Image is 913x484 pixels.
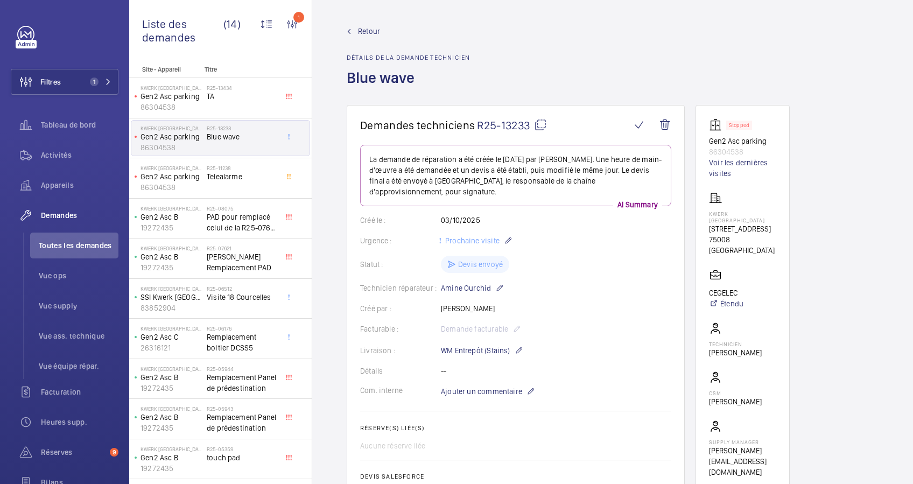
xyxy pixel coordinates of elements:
p: Kwerk [GEOGRAPHIC_DATA] [141,125,202,131]
p: 83852904 [141,303,202,313]
button: Filtres1 [11,69,118,95]
span: Tableau de bord [41,120,118,130]
span: R25-13233 [477,118,547,132]
p: Amine Ourchid [441,282,504,294]
p: Kwerk [GEOGRAPHIC_DATA] [141,85,202,91]
p: 19272435 [141,383,202,394]
h2: R25-13434 [207,85,278,91]
span: Facturation [41,387,118,397]
p: Gen2 Asc B [141,212,202,222]
span: touch pad [207,452,278,463]
a: Étendu [709,298,743,309]
p: Titre [205,66,276,73]
span: Demandes techniciens [360,118,475,132]
p: Gen2 Asc parking [141,171,202,182]
span: Blue wave [207,131,278,142]
span: Activités [41,150,118,160]
p: 26316121 [141,342,202,353]
span: Filtres [40,76,61,87]
span: Retour [358,26,380,37]
p: 19272435 [141,262,202,273]
span: Appareils [41,180,118,191]
p: WM Entrepôt (Stains) [441,344,523,357]
span: Ajouter un commentaire [441,386,522,397]
p: [PERSON_NAME] [709,396,762,407]
p: Gen2 Asc B [141,412,202,423]
img: elevator.svg [709,118,726,131]
h2: R25-08075 [207,205,278,212]
p: Site - Appareil [129,66,200,73]
p: 19272435 [141,222,202,233]
p: Kwerk [GEOGRAPHIC_DATA] [141,245,202,251]
span: PAD pour remplacé celui de la R25-07621 non reçu [207,212,278,233]
h2: Devis Salesforce [360,473,671,480]
span: TA [207,91,278,102]
p: Kwerk [GEOGRAPHIC_DATA] [141,285,202,292]
p: 86304538 [141,142,202,153]
span: Remplacement Panel de prédestination [207,372,278,394]
span: Visite 18 Courcelles [207,292,278,303]
p: 19272435 [141,423,202,433]
h2: R25-07621 [207,245,278,251]
p: Gen2 Asc B [141,452,202,463]
p: 75008 [GEOGRAPHIC_DATA] [709,234,776,256]
p: Kwerk [GEOGRAPHIC_DATA] [709,211,776,223]
span: Demandes [41,210,118,221]
p: 86304538 [709,146,776,157]
a: Voir les dernières visites [709,157,776,179]
p: AI Summary [613,199,662,210]
p: Supply manager [709,439,776,445]
span: Heures supp. [41,417,118,427]
p: [PERSON_NAME][EMAIL_ADDRESS][DOMAIN_NAME] [709,445,776,478]
h2: R25-05943 [207,405,278,412]
p: Technicien [709,341,762,347]
span: [PERSON_NAME] Remplacement PAD [207,251,278,273]
h2: R25-05359 [207,446,278,452]
p: 86304538 [141,182,202,193]
span: Réserves [41,447,106,458]
p: [STREET_ADDRESS] [709,223,776,234]
span: Telealarme [207,171,278,182]
p: Kwerk [GEOGRAPHIC_DATA] [141,446,202,452]
h1: Blue wave [347,68,470,105]
span: Vue supply [39,300,118,311]
h2: R25-06512 [207,285,278,292]
p: Kwerk [GEOGRAPHIC_DATA] [141,205,202,212]
p: Kwerk [GEOGRAPHIC_DATA] [141,325,202,332]
h2: R25-11238 [207,165,278,171]
span: Toutes les demandes [39,240,118,251]
h2: R25-13233 [207,125,278,131]
span: Remplacement Panel de prédestination [207,412,278,433]
p: Gen2 Asc C [141,332,202,342]
p: [PERSON_NAME] [709,347,762,358]
h2: R25-05944 [207,366,278,372]
p: CSM [709,390,762,396]
span: Liste des demandes [142,17,223,44]
p: 19272435 [141,463,202,474]
p: Stopped [729,123,749,127]
p: Gen2 Asc parking [141,131,202,142]
h2: Détails de la demande technicien [347,54,470,61]
p: La demande de réparation a été créée le [DATE] par [PERSON_NAME]. Une heure de main-d'œuvre a été... [369,154,662,197]
p: Gen2 Asc parking [709,136,776,146]
p: Kwerk [GEOGRAPHIC_DATA] [141,165,202,171]
span: Prochaine visite [443,236,500,245]
span: Remplacement boitier DCSS5 [207,332,278,353]
span: 1 [90,78,99,86]
span: Vue ops [39,270,118,281]
span: Vue ass. technique [39,331,118,341]
p: CEGELEC [709,287,743,298]
span: 9 [110,448,118,457]
h2: R25-06176 [207,325,278,332]
p: SSI Kwerk [GEOGRAPHIC_DATA] [141,292,202,303]
p: Gen2 Asc B [141,372,202,383]
p: Kwerk [GEOGRAPHIC_DATA] [141,405,202,412]
p: Gen2 Asc parking [141,91,202,102]
p: Kwerk [GEOGRAPHIC_DATA] [141,366,202,372]
p: 86304538 [141,102,202,113]
span: Vue équipe répar. [39,361,118,371]
h2: Réserve(s) liée(s) [360,424,671,432]
p: Gen2 Asc B [141,251,202,262]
